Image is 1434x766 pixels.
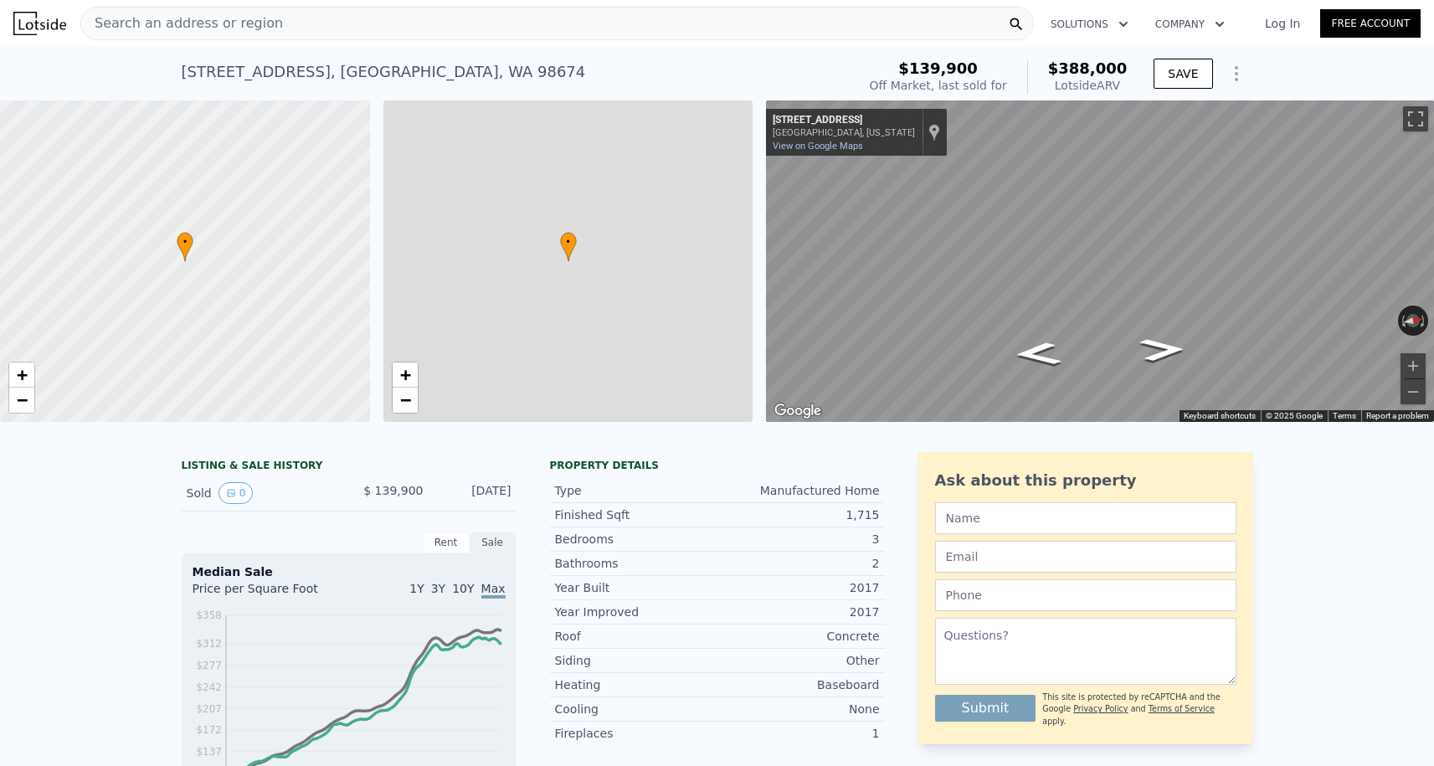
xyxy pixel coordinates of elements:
[773,114,915,127] div: [STREET_ADDRESS]
[555,604,717,620] div: Year Improved
[555,579,717,596] div: Year Built
[1401,379,1426,404] button: Zoom out
[995,337,1082,371] path: Go South, NW 6th Ave
[555,725,717,742] div: Fireplaces
[1220,57,1253,90] button: Show Options
[717,652,880,669] div: Other
[196,724,222,736] tspan: $172
[935,695,1036,722] button: Submit
[717,555,880,572] div: 2
[481,582,506,599] span: Max
[218,482,254,504] button: View historical data
[550,459,885,472] div: Property details
[470,532,517,553] div: Sale
[196,703,222,715] tspan: $207
[1403,106,1428,131] button: Toggle fullscreen view
[766,100,1434,422] div: Map
[1397,312,1429,330] button: Reset the view
[423,532,470,553] div: Rent
[773,127,915,138] div: [GEOGRAPHIC_DATA], [US_STATE]
[717,725,880,742] div: 1
[555,628,717,645] div: Roof
[196,638,222,650] tspan: $312
[9,362,34,388] a: Zoom in
[1320,9,1421,38] a: Free Account
[1073,704,1128,713] a: Privacy Policy
[773,141,863,152] a: View on Google Maps
[717,531,880,548] div: 3
[717,579,880,596] div: 2017
[363,484,423,497] span: $ 139,900
[1154,59,1212,89] button: SAVE
[196,660,222,671] tspan: $277
[770,400,825,422] a: Open this area in Google Maps (opens a new window)
[437,482,511,504] div: [DATE]
[1366,411,1429,420] a: Report a problem
[717,506,880,523] div: 1,715
[1037,9,1142,39] button: Solutions
[1245,15,1320,32] a: Log In
[766,100,1434,422] div: Street View
[409,582,424,595] span: 1Y
[555,652,717,669] div: Siding
[1333,411,1356,420] a: Terms (opens in new tab)
[555,531,717,548] div: Bedrooms
[1266,411,1323,420] span: © 2025 Google
[399,364,410,385] span: +
[560,232,577,261] div: •
[935,541,1236,573] input: Email
[193,563,506,580] div: Median Sale
[17,364,28,385] span: +
[1184,410,1256,422] button: Keyboard shortcuts
[560,234,577,249] span: •
[393,362,418,388] a: Zoom in
[555,701,717,717] div: Cooling
[1149,704,1215,713] a: Terms of Service
[182,60,586,84] div: [STREET_ADDRESS] , [GEOGRAPHIC_DATA] , WA 98674
[17,389,28,410] span: −
[1420,306,1429,336] button: Rotate clockwise
[870,77,1007,94] div: Off Market, last sold for
[935,579,1236,611] input: Phone
[935,502,1236,534] input: Name
[193,580,349,607] div: Price per Square Foot
[196,609,222,621] tspan: $358
[1048,77,1128,94] div: Lotside ARV
[177,234,193,249] span: •
[81,13,283,33] span: Search an address or region
[1142,9,1238,39] button: Company
[452,582,474,595] span: 10Y
[555,506,717,523] div: Finished Sqft
[196,746,222,758] tspan: $137
[717,701,880,717] div: None
[770,400,825,422] img: Google
[1042,691,1236,727] div: This site is protected by reCAPTCHA and the Google and apply.
[187,482,336,504] div: Sold
[1398,306,1407,336] button: Rotate counterclockwise
[399,389,410,410] span: −
[9,388,34,413] a: Zoom out
[555,482,717,499] div: Type
[1121,333,1205,367] path: Go North, NW 6th Ave
[935,469,1236,492] div: Ask about this property
[717,628,880,645] div: Concrete
[555,676,717,693] div: Heating
[393,388,418,413] a: Zoom out
[1048,59,1128,77] span: $388,000
[717,676,880,693] div: Baseboard
[177,232,193,261] div: •
[717,482,880,499] div: Manufactured Home
[898,59,978,77] span: $139,900
[196,681,222,693] tspan: $242
[13,12,66,35] img: Lotside
[555,555,717,572] div: Bathrooms
[1401,353,1426,378] button: Zoom in
[182,459,517,476] div: LISTING & SALE HISTORY
[717,604,880,620] div: 2017
[431,582,445,595] span: 3Y
[928,123,940,141] a: Show location on map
